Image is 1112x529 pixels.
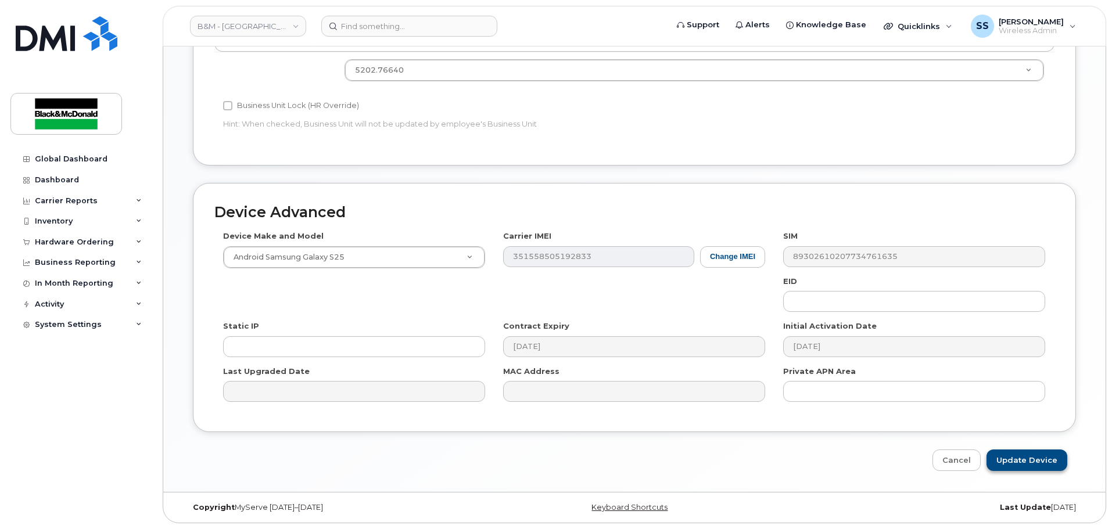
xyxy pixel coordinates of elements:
[223,99,359,113] label: Business Unit Lock (HR Override)
[932,449,981,471] a: Cancel
[783,366,856,377] label: Private APN Area
[783,231,798,242] label: SIM
[223,231,324,242] label: Device Make and Model
[784,503,1085,512] div: [DATE]
[193,503,235,512] strong: Copyright
[727,13,778,37] a: Alerts
[321,16,497,37] input: Find something...
[778,13,874,37] a: Knowledge Base
[976,19,989,33] span: SS
[223,321,259,332] label: Static IP
[999,26,1064,35] span: Wireless Admin
[345,60,1043,81] a: 5202.76640
[669,13,727,37] a: Support
[687,19,719,31] span: Support
[876,15,960,38] div: Quicklinks
[214,204,1054,221] h2: Device Advanced
[223,366,310,377] label: Last Upgraded Date
[223,101,232,110] input: Business Unit Lock (HR Override)
[999,17,1064,26] span: [PERSON_NAME]
[224,247,485,268] a: Android Samsung Galaxy S25
[503,366,559,377] label: MAC Address
[184,503,485,512] div: MyServe [DATE]–[DATE]
[227,252,345,262] span: Android Samsung Galaxy S25
[987,449,1067,471] input: Update Device
[963,15,1084,38] div: Samantha Shandera
[1000,503,1051,512] strong: Last Update
[355,66,404,74] span: 5202.76640
[190,16,306,37] a: B&M - Alberta
[503,231,551,242] label: Carrier IMEI
[898,21,940,31] span: Quicklinks
[700,246,765,268] button: Change IMEI
[745,19,770,31] span: Alerts
[223,118,765,129] p: Hint: When checked, Business Unit will not be updated by employee's Business Unit
[783,321,877,332] label: Initial Activation Date
[783,276,797,287] label: EID
[591,503,668,512] a: Keyboard Shortcuts
[796,19,866,31] span: Knowledge Base
[503,321,569,332] label: Contract Expiry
